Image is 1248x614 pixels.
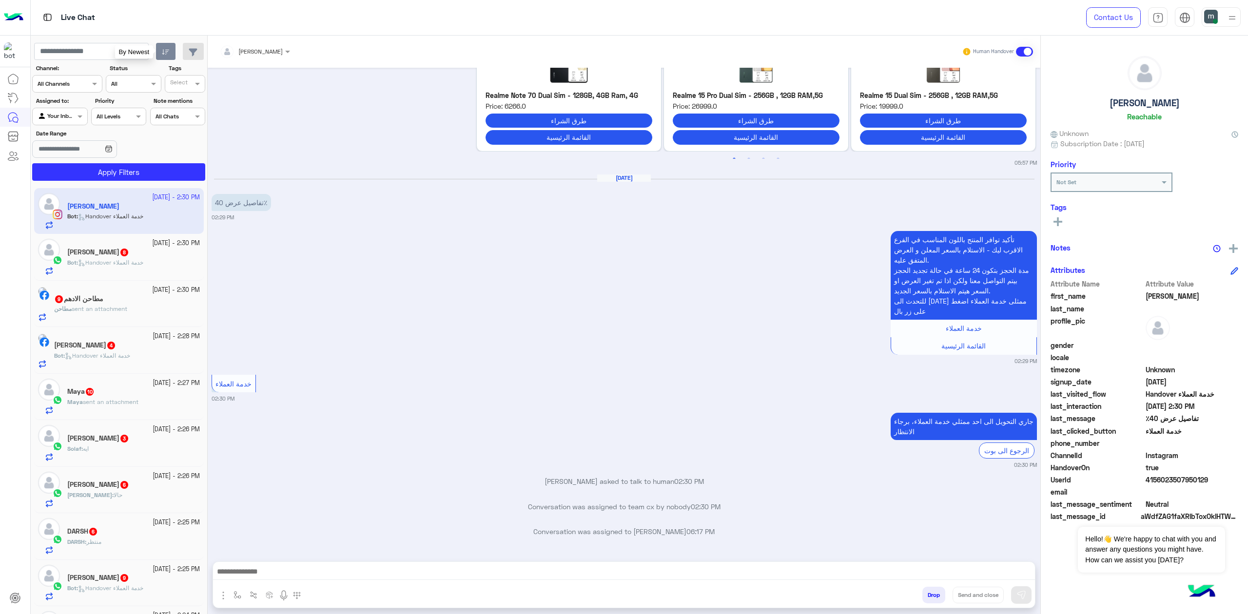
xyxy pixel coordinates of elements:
img: defaultAdmin.png [38,379,60,401]
span: true [1146,462,1239,473]
label: Date Range [36,129,145,138]
span: مريم [1146,291,1239,301]
small: 02:30 PM [1014,461,1037,469]
span: null [1146,438,1239,448]
span: 2025-10-15T11:30:26.197Z [1146,401,1239,411]
span: Unknown [1146,365,1239,375]
span: locale [1051,352,1144,363]
span: 9 [120,574,128,582]
small: 02:29 PM [1014,357,1037,365]
span: ايه [83,445,89,452]
small: [DATE] - 2:25 PM [153,518,200,527]
label: Status [110,64,160,73]
img: hulul-logo.png [1185,575,1219,609]
span: null [1146,487,1239,497]
img: WhatsApp [53,488,62,498]
b: : [67,491,114,499]
span: Unknown [1051,128,1089,138]
button: create order [262,587,278,603]
button: طرق الشراء [673,114,839,128]
span: القائمة الرئيسية [941,342,986,350]
a: tab [1148,7,1168,28]
p: [PERSON_NAME] asked to talk to human [212,476,1037,486]
span: 3 [120,435,128,442]
h6: Reachable [1127,112,1162,121]
span: Bot [54,352,63,359]
span: DARSH [67,538,85,545]
span: Maya [67,398,83,405]
span: حالا [114,491,122,499]
button: Drop [922,587,945,603]
span: 6 [89,528,97,536]
img: Trigger scenario [250,591,257,599]
img: defaultAdmin.png [38,425,60,447]
span: [PERSON_NAME] [238,48,283,55]
span: 2025-10-14T14:57:50.803Z [1146,377,1239,387]
img: defaultAdmin.png [38,565,60,587]
label: Channel: [36,64,101,73]
span: last_interaction [1051,401,1144,411]
h5: [PERSON_NAME] [1110,97,1180,109]
h5: وجيه Berty [67,248,129,256]
span: 02:30 PM [691,502,721,511]
img: defaultAdmin.png [38,518,60,540]
button: Apply Filters [32,163,205,181]
p: Live Chat [61,11,95,24]
h5: Ahmed Attia [67,480,129,489]
h5: Solaf Akl [67,434,129,442]
button: search [125,43,149,64]
img: create order [266,591,273,599]
img: Facebook [39,337,49,347]
h6: Priority [1051,160,1076,169]
img: 1403182699927242 [4,42,21,60]
a: Contact Us [1086,7,1141,28]
b: : [67,584,78,592]
h6: Tags [1051,203,1238,211]
span: Handover خدمة العملاء [65,352,130,359]
small: [DATE] - 2:26 PM [153,425,200,434]
span: 10 [86,388,94,396]
img: send attachment [217,590,229,601]
label: Tags [169,64,204,73]
p: Conversation was assigned to [PERSON_NAME] [212,526,1037,537]
span: signup_date [1051,377,1144,387]
label: Note mentions [154,96,204,105]
small: [DATE] - 2:25 PM [153,565,200,574]
span: منتظر [86,538,101,545]
b: : [67,259,78,266]
span: null [1146,340,1239,350]
h5: DARSH [67,527,98,536]
span: ChannelId [1051,450,1144,460]
small: [DATE] - 2:30 PM [152,239,200,248]
small: Human Handover [973,48,1014,56]
span: 6 [120,481,128,489]
img: notes [1213,245,1221,252]
img: defaultAdmin.png [1128,57,1161,90]
div: الرجوع الى بوت [979,442,1034,459]
span: last_clicked_button [1051,426,1144,436]
p: Realme 15 Pro Dual Sim - 256GB , 12GB RAM,5G [673,90,839,100]
h5: Maya [67,387,95,396]
span: Bot [67,584,77,592]
span: Attribute Name [1051,279,1144,289]
small: 02:29 PM [212,213,234,221]
img: defaultAdmin.png [38,239,60,261]
span: خدمة العملاء [1146,426,1239,436]
button: Trigger scenario [246,587,262,603]
button: القائمة الرئيسية [673,130,839,144]
span: 4156023507950129 [1146,475,1239,485]
h6: Attributes [1051,266,1085,274]
span: email [1051,487,1144,497]
span: Solaf [67,445,81,452]
span: خدمة العملاء [215,380,252,388]
span: profile_pic [1051,316,1144,338]
span: Hello!👋 We're happy to chat with you and answer any questions you might have. How can we assist y... [1078,527,1225,573]
button: Send and close [953,587,1004,603]
span: HandoverOn [1051,462,1144,473]
p: 15/10/2025, 2:30 PM [891,413,1037,440]
img: WhatsApp [53,441,62,451]
button: طرق الشراء [860,114,1027,128]
b: : [67,445,83,452]
img: defaultAdmin.png [1146,316,1170,340]
button: 2 of 2 [744,154,754,164]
